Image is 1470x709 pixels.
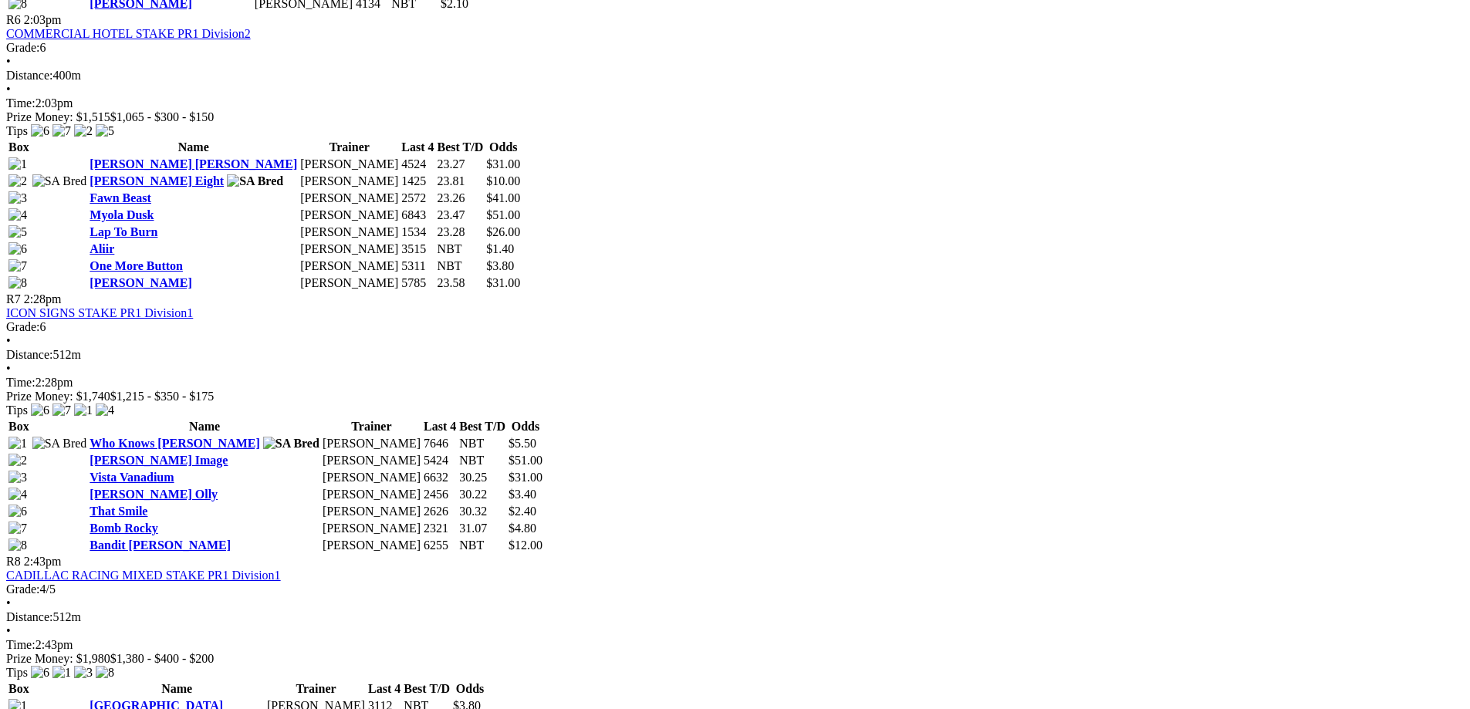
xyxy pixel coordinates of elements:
img: 1 [8,157,27,171]
td: [PERSON_NAME] [299,275,399,291]
a: Bomb Rocky [90,522,157,535]
div: 400m [6,69,1464,83]
span: $51.00 [509,454,542,467]
td: 4524 [400,157,434,172]
td: 1425 [400,174,434,189]
span: Distance: [6,348,52,361]
a: Aliir [90,242,114,255]
a: Who Knows [PERSON_NAME] [90,437,259,450]
img: 7 [52,124,71,138]
span: $2.40 [509,505,536,518]
span: Distance: [6,69,52,82]
th: Odds [508,419,543,434]
span: $5.50 [509,437,536,450]
div: 6 [6,320,1464,334]
span: Box [8,420,29,433]
td: 2626 [423,504,457,519]
td: [PERSON_NAME] [322,538,421,553]
th: Name [89,681,265,697]
div: 2:28pm [6,376,1464,390]
a: ICON SIGNS STAKE PR1 Division1 [6,306,193,319]
img: 5 [8,225,27,239]
img: 5 [96,124,114,138]
span: $1.40 [486,242,514,255]
div: 6 [6,41,1464,55]
td: [PERSON_NAME] [322,504,421,519]
td: 30.32 [458,504,506,519]
div: Prize Money: $1,515 [6,110,1464,124]
td: [PERSON_NAME] [322,487,421,502]
img: 3 [8,471,27,484]
th: Odds [452,681,488,697]
td: 6632 [423,470,457,485]
td: 2572 [400,191,434,206]
span: $31.00 [486,276,520,289]
td: 2321 [423,521,457,536]
div: Prize Money: $1,740 [6,390,1464,403]
th: Best T/D [403,681,451,697]
img: 6 [8,505,27,518]
td: 6843 [400,208,434,223]
img: 2 [8,454,27,468]
div: 512m [6,348,1464,362]
span: $1,380 - $400 - $200 [110,652,215,665]
img: 8 [8,276,27,290]
span: Time: [6,638,35,651]
span: • [6,334,11,347]
td: 23.27 [437,157,485,172]
th: Last 4 [367,681,401,697]
img: 8 [96,666,114,680]
th: Last 4 [400,140,434,155]
td: 23.81 [437,174,485,189]
span: $3.40 [509,488,536,501]
span: Tips [6,666,28,679]
div: 2:43pm [6,638,1464,652]
img: 4 [96,403,114,417]
span: • [6,362,11,375]
th: Name [89,419,320,434]
img: 1 [74,403,93,417]
span: $1,065 - $300 - $150 [110,110,215,123]
td: [PERSON_NAME] [322,521,421,536]
span: • [6,624,11,637]
td: [PERSON_NAME] [322,436,421,451]
img: SA Bred [263,437,319,451]
a: Vista Vanadium [90,471,174,484]
span: • [6,55,11,68]
img: 3 [8,191,27,205]
span: Tips [6,403,28,417]
a: Myola Dusk [90,208,154,221]
span: Grade: [6,41,40,54]
span: $10.00 [486,174,520,187]
td: 6255 [423,538,457,553]
a: [PERSON_NAME] Olly [90,488,218,501]
td: NBT [437,258,485,274]
a: [PERSON_NAME] [PERSON_NAME] [90,157,297,170]
th: Name [89,140,298,155]
span: R6 [6,13,21,26]
th: Best T/D [437,140,485,155]
a: Lap To Burn [90,225,157,238]
td: [PERSON_NAME] [299,208,399,223]
th: Last 4 [423,419,457,434]
a: COMMERCIAL HOTEL STAKE PR1 Division2 [6,27,251,40]
th: Trainer [299,140,399,155]
td: NBT [458,538,506,553]
span: 2:28pm [24,292,62,306]
td: 7646 [423,436,457,451]
img: 7 [8,522,27,535]
td: [PERSON_NAME] [299,241,399,257]
img: 1 [8,437,27,451]
span: 2:03pm [24,13,62,26]
td: [PERSON_NAME] [322,470,421,485]
a: Bandit [PERSON_NAME] [90,539,231,552]
img: SA Bred [32,437,87,451]
a: [PERSON_NAME] Image [90,454,228,467]
span: $12.00 [509,539,542,552]
img: 3 [74,666,93,680]
span: $26.00 [486,225,520,238]
img: 8 [8,539,27,552]
div: 4/5 [6,582,1464,596]
span: 2:43pm [24,555,62,568]
th: Trainer [266,681,366,697]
